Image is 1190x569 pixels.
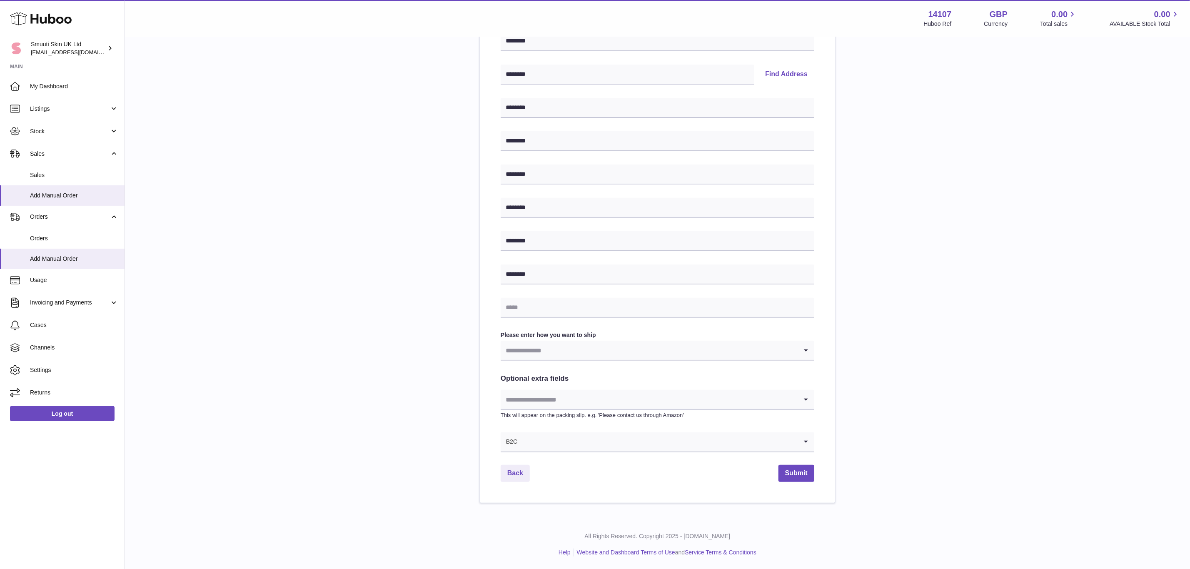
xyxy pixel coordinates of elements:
span: Invoicing and Payments [30,299,110,307]
p: All Rights Reserved. Copyright 2025 - [DOMAIN_NAME] [132,532,1183,540]
li: and [574,549,756,557]
button: Find Address [758,65,814,85]
span: Stock [30,127,110,135]
label: Please enter how you want to ship [501,331,814,339]
span: AVAILABLE Stock Total [1110,20,1180,28]
span: B2C [501,432,518,452]
span: Usage [30,276,118,284]
span: Cases [30,321,118,329]
span: Orders [30,213,110,221]
a: 0.00 Total sales [1040,9,1077,28]
input: Search for option [501,341,798,360]
strong: 14107 [928,9,952,20]
img: internalAdmin-14107@internal.huboo.com [10,42,22,55]
div: Huboo Ref [924,20,952,28]
span: Settings [30,366,118,374]
a: Service Terms & Conditions [685,549,756,556]
span: Add Manual Order [30,255,118,263]
a: Help [559,549,571,556]
span: 0.00 [1154,9,1170,20]
span: Total sales [1040,20,1077,28]
button: Submit [778,465,814,482]
strong: GBP [990,9,1008,20]
span: Sales [30,150,110,158]
a: 0.00 AVAILABLE Stock Total [1110,9,1180,28]
div: Currency [984,20,1008,28]
span: [EMAIL_ADDRESS][DOMAIN_NAME] [31,49,122,55]
span: Returns [30,389,118,397]
span: Channels [30,344,118,352]
div: Search for option [501,341,814,361]
h2: Optional extra fields [501,374,814,384]
a: Log out [10,406,115,421]
div: Smuuti Skin UK Ltd [31,40,106,56]
span: Listings [30,105,110,113]
span: 0.00 [1052,9,1068,20]
div: Search for option [501,432,814,452]
p: This will appear on the packing slip. e.g. 'Please contact us through Amazon' [501,412,814,419]
a: Back [501,465,530,482]
span: My Dashboard [30,82,118,90]
span: Orders [30,235,118,242]
a: Website and Dashboard Terms of Use [577,549,675,556]
input: Search for option [518,432,798,452]
div: Search for option [501,390,814,410]
span: Add Manual Order [30,192,118,200]
input: Search for option [501,390,798,409]
span: Sales [30,171,118,179]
